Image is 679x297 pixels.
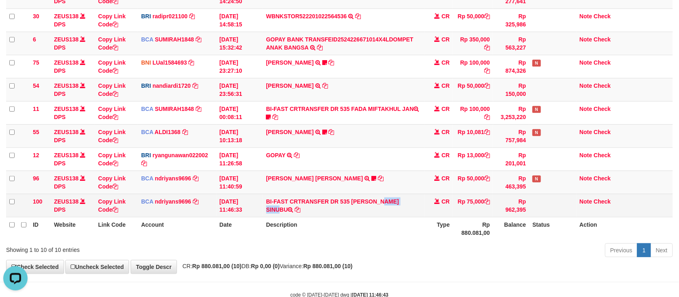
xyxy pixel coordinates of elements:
a: Note [580,175,592,182]
a: Note [580,13,592,20]
td: Rp 75,000 [453,194,493,217]
a: Copy Rp 10,081 to clipboard [484,129,490,135]
a: Next [651,243,673,257]
td: [DATE] 10:13:18 [216,124,263,147]
th: Action [576,217,673,240]
a: Copy ryangunawan022002 to clipboard [141,160,147,167]
span: CR [442,36,450,43]
span: BCA [141,129,153,135]
td: Rp 100,000 [453,55,493,78]
td: Rp 962,395 [493,194,529,217]
a: Copy radipr021100 to clipboard [189,13,195,20]
a: ZEUS138 [54,82,79,89]
td: [DATE] 23:56:31 [216,78,263,101]
a: ZEUS138 [54,106,79,112]
a: Copy Link Code [98,106,126,120]
td: Rp 150,000 [493,78,529,101]
a: SUMIRAH1848 [155,36,194,43]
span: Has Note [532,129,541,136]
span: 100 [33,198,42,205]
span: CR [442,106,450,112]
td: Rp 50,000 [453,78,493,101]
a: Copy nandiardi1720 to clipboard [192,82,198,89]
a: Note [580,129,592,135]
span: CR [442,152,450,158]
td: DPS [51,194,95,217]
span: 55 [33,129,39,135]
td: DPS [51,9,95,32]
a: Copy ndriyans9696 to clipboard [193,198,198,205]
span: CR [442,82,450,89]
a: ZEUS138 [54,59,79,66]
a: Copy Link Code [98,175,126,190]
a: Copy Link Code [98,82,126,97]
th: Type [425,217,453,240]
td: Rp 50,000 [453,171,493,194]
button: Open LiveChat chat widget [3,3,28,28]
span: 12 [33,152,39,158]
a: Copy VALENTINO LAHU to clipboard [322,82,328,89]
a: Copy FERLANDA EFRILIDIT to clipboard [329,129,334,135]
strong: Rp 0,00 (0) [251,263,280,269]
a: Note [580,82,592,89]
span: CR [442,13,450,20]
a: Copy GOPAY to clipboard [294,152,300,158]
a: Note [580,152,592,158]
span: BCA [141,36,153,43]
td: Rp 3,253,220 [493,101,529,124]
td: Rp 563,227 [493,32,529,55]
span: 30 [33,13,39,20]
a: Copy ndriyans9696 to clipboard [193,175,198,182]
td: Rp 100,000 [453,101,493,124]
a: Check [594,59,611,66]
th: Account [138,217,216,240]
th: Status [529,217,576,240]
a: ndriyans9696 [155,198,192,205]
span: Has Note [532,176,541,182]
span: CR [442,129,450,135]
span: BRI [141,82,151,89]
span: CR: DB: Variance: [179,263,353,269]
a: [PERSON_NAME] [266,129,314,135]
a: Previous [605,243,638,257]
a: Copy Rp 50,000 to clipboard [484,13,490,20]
span: CR [442,175,450,182]
td: DPS [51,171,95,194]
th: Rp 880.081,00 [453,217,493,240]
a: Check [594,13,611,20]
td: BI-FAST CRTRANSFER DR 535 FADA MIFTAKHUL JAN [263,101,425,124]
span: Has Note [532,60,541,67]
strong: Rp 880.081,00 (10) [303,263,352,269]
a: Check Selected [6,260,64,274]
a: Toggle Descr [131,260,177,274]
a: Copy BI-FAST CRTRANSFER DR 535 FADA MIFTAKHUL JAN to clipboard [273,114,278,120]
a: Copy Rp 50,000 to clipboard [484,82,490,89]
a: Copy Link Code [98,59,126,74]
a: SUMIRAH1848 [155,106,194,112]
a: Copy Link Code [98,36,126,51]
a: Copy Rp 13,000 to clipboard [484,152,490,158]
a: Copy Link Code [98,129,126,143]
a: 1 [637,243,651,257]
a: ALDI1368 [155,129,181,135]
td: Rp 350,000 [453,32,493,55]
a: Copy NOFAN MOHAMAD SAPUTRA to clipboard [329,59,334,66]
td: Rp 13,000 [453,147,493,171]
a: Copy GOPAY BANK TRANSFEID2524226671014X4LDOMPET ANAK BANGSA to clipboard [317,44,323,51]
a: ZEUS138 [54,198,79,205]
a: ZEUS138 [54,152,79,158]
a: Check [594,175,611,182]
td: [DATE] 23:27:10 [216,55,263,78]
td: Rp 757,984 [493,124,529,147]
td: DPS [51,147,95,171]
a: WBNKSTOR522201022564536 [266,13,347,20]
a: Copy Rp 100,000 to clipboard [484,67,490,74]
a: LUal1584693 [153,59,187,66]
a: GOPAY BANK TRANSFEID2524226671014X4LDOMPET ANAK BANGSA [266,36,414,51]
a: Copy VICKY ADI PURNOMO to clipboard [378,175,384,182]
span: BNI [141,59,151,66]
a: Copy SUMIRAH1848 to clipboard [196,106,201,112]
td: DPS [51,78,95,101]
a: ndriyans9696 [155,175,192,182]
td: DPS [51,55,95,78]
